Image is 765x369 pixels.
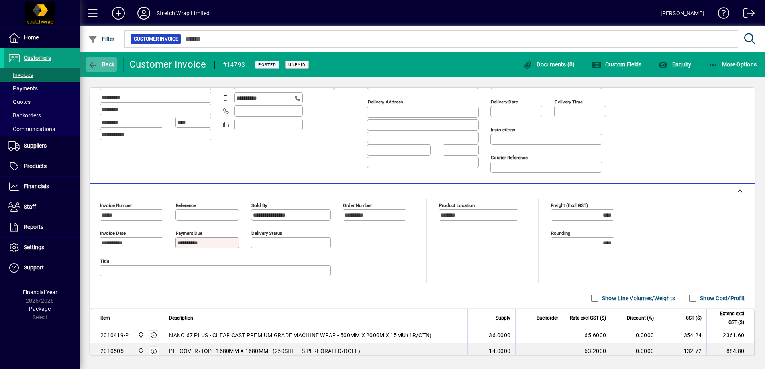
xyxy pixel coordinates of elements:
[4,136,80,156] a: Suppliers
[106,6,131,20] button: Add
[491,127,515,133] mat-label: Instructions
[570,314,606,322] span: Rate excl GST ($)
[489,331,510,339] span: 36.0000
[86,32,117,46] button: Filter
[611,327,659,343] td: 0.0000
[100,314,110,322] span: Item
[686,314,702,322] span: GST ($)
[157,7,210,20] div: Stretch Wrap Limited
[23,289,57,295] span: Financial Year
[4,122,80,136] a: Communications
[134,35,178,43] span: Customer Invoice
[24,163,47,169] span: Products
[4,217,80,237] a: Reports
[24,183,49,189] span: Financials
[4,28,80,48] a: Home
[24,244,44,250] span: Settings
[251,203,267,208] mat-label: Sold by
[4,197,80,217] a: Staff
[24,34,39,41] span: Home
[4,238,80,258] a: Settings
[496,314,510,322] span: Supply
[100,331,129,339] div: 2010419-P
[4,68,80,82] a: Invoices
[169,314,193,322] span: Description
[8,85,38,92] span: Payments
[551,203,588,208] mat-label: Freight (excl GST)
[600,294,675,302] label: Show Line Volumes/Weights
[491,99,518,105] mat-label: Delivery date
[712,309,744,327] span: Extend excl GST ($)
[592,61,642,68] span: Custom Fields
[489,347,510,355] span: 14.0000
[223,59,245,71] div: #14793
[708,61,757,68] span: More Options
[4,109,80,122] a: Backorders
[129,58,206,71] div: Customer Invoice
[24,143,47,149] span: Suppliers
[4,95,80,109] a: Quotes
[712,2,730,27] a: Knowledge Base
[706,327,754,343] td: 2361.60
[169,347,360,355] span: PLT COVER/TOP - 1680MM X 1680MM - (250SHEETS PERFORATED/ROLL)
[659,327,706,343] td: 354.24
[590,57,644,72] button: Custom Fields
[523,61,575,68] span: Documents (0)
[8,126,55,132] span: Communications
[80,57,124,72] app-page-header-button: Back
[4,177,80,197] a: Financials
[8,72,33,78] span: Invoices
[86,57,117,72] button: Back
[656,57,693,72] button: Enquiry
[100,230,126,236] mat-label: Invoice date
[88,36,115,42] span: Filter
[288,62,306,67] span: Unpaid
[29,306,51,312] span: Package
[439,203,475,208] mat-label: Product location
[551,230,570,236] mat-label: Rounding
[100,203,132,208] mat-label: Invoice number
[343,203,372,208] mat-label: Order number
[100,347,124,355] div: 2010505
[136,331,145,340] span: SWL-AKL
[4,82,80,95] a: Payments
[555,99,583,105] mat-label: Delivery time
[659,343,706,359] td: 132.72
[24,203,36,210] span: Staff
[251,230,282,236] mat-label: Delivery status
[258,62,276,67] span: Posted
[169,331,432,339] span: NANO 67 PLUS - CLEAR CAST PREMIUM GRADE MACHINE WRAP - 500MM X 2000M X 15MU (1R/CTN)
[176,203,196,208] mat-label: Reference
[24,55,51,61] span: Customers
[24,224,43,230] span: Reports
[627,314,654,322] span: Discount (%)
[706,57,759,72] button: More Options
[4,258,80,278] a: Support
[176,230,202,236] mat-label: Payment due
[131,6,157,20] button: Profile
[611,343,659,359] td: 0.0000
[100,258,109,264] mat-label: Title
[24,264,44,271] span: Support
[491,155,528,160] mat-label: Courier Reference
[4,156,80,176] a: Products
[698,294,745,302] label: Show Cost/Profit
[521,57,577,72] button: Documents (0)
[658,61,691,68] span: Enquiry
[706,343,754,359] td: 884.80
[8,99,31,105] span: Quotes
[88,61,115,68] span: Back
[537,314,558,322] span: Backorder
[136,347,145,355] span: SWL-AKL
[568,331,606,339] div: 65.6000
[738,2,755,27] a: Logout
[568,347,606,355] div: 63.2000
[8,112,41,119] span: Backorders
[661,7,704,20] div: [PERSON_NAME]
